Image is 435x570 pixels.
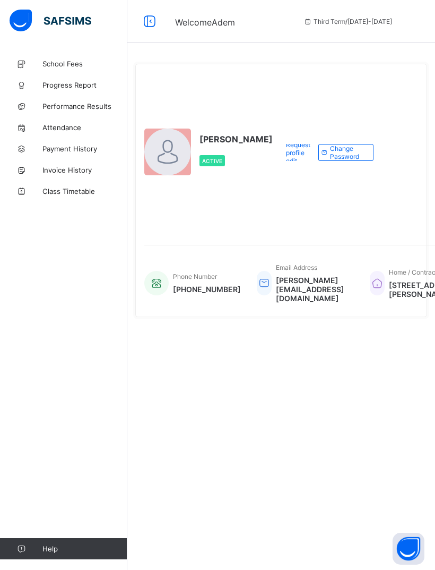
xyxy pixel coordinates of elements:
span: Invoice History [42,166,127,174]
span: [PERSON_NAME][EMAIL_ADDRESS][DOMAIN_NAME] [276,276,354,303]
span: Payment History [42,144,127,153]
span: Request profile edit [286,141,310,165]
button: Open asap [393,533,424,565]
span: Attendance [42,123,127,132]
span: Performance Results [42,102,127,110]
span: Phone Number [173,273,217,280]
span: Progress Report [42,81,127,89]
img: safsims [10,10,91,32]
span: School Fees [42,59,127,68]
span: Email Address [276,263,317,271]
span: Help [42,545,127,553]
span: [PHONE_NUMBER] [173,285,241,294]
span: Active [202,158,222,164]
span: Class Timetable [42,187,127,195]
span: Welcome Adem [175,17,235,28]
span: session/term information [303,18,392,25]
span: Change Password [330,144,365,160]
span: [PERSON_NAME] [199,134,273,144]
